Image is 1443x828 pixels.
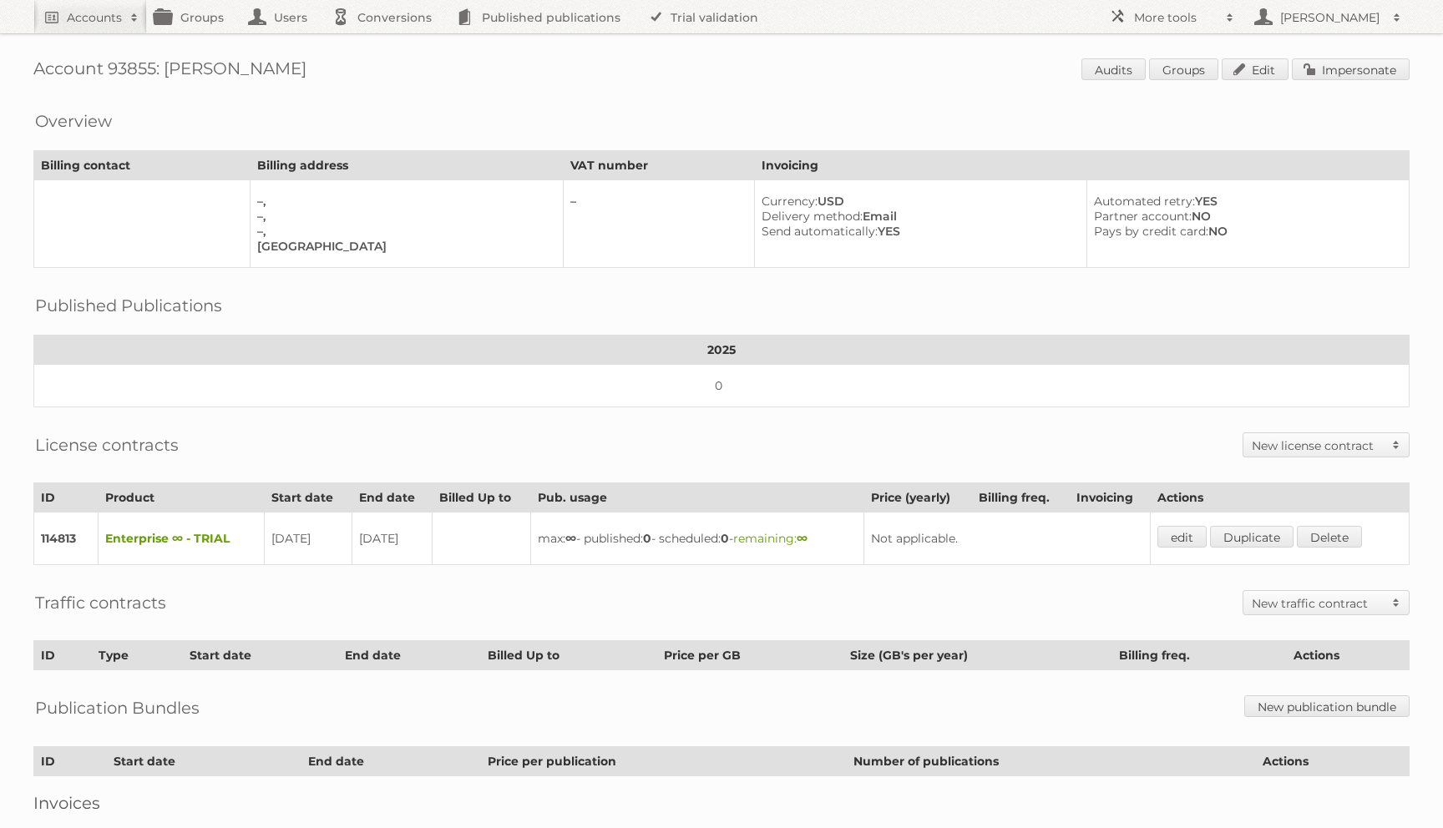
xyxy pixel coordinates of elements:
a: Impersonate [1292,58,1410,80]
h1: Account 93855: [PERSON_NAME] [33,58,1410,83]
td: 0 [34,365,1410,407]
th: 2025 [34,336,1410,365]
th: Billing freq. [1112,641,1286,670]
td: [DATE] [265,512,352,565]
th: Billing freq. [971,483,1069,512]
span: Delivery method: [762,209,863,224]
th: Price per publication [481,747,847,776]
span: Currency: [762,194,818,209]
th: Type [92,641,182,670]
th: Actions [1255,747,1409,776]
th: Billed Up to [481,641,656,670]
h2: New traffic contract [1252,595,1384,612]
th: Billing contact [34,151,251,180]
th: Start date [182,641,337,670]
h2: Publication Bundles [35,695,200,720]
div: USD [762,194,1073,209]
th: Pub. usage [531,483,864,512]
th: Actions [1286,641,1409,670]
th: Start date [107,747,301,776]
h2: License contracts [35,432,179,457]
th: Billing address [250,151,563,180]
a: Delete [1297,526,1362,548]
th: Start date [265,483,352,512]
a: New publication bundle [1244,695,1410,717]
span: Send automatically: [762,224,878,239]
span: remaining: [733,531,808,546]
th: Size (GB's per year) [843,641,1112,670]
h2: Invoices [33,793,1410,813]
th: Number of publications [847,747,1255,776]
h2: Accounts [67,9,122,26]
h2: Overview [35,109,112,134]
div: NO [1094,209,1395,224]
th: ID [34,747,107,776]
th: Invoicing [755,151,1410,180]
td: [DATE] [352,512,432,565]
a: edit [1157,526,1207,548]
div: –, [257,194,549,209]
a: New traffic contract [1243,591,1409,614]
th: ID [34,641,92,670]
th: Invoicing [1069,483,1150,512]
a: Groups [1149,58,1218,80]
span: Partner account: [1094,209,1192,224]
h2: Traffic contracts [35,590,166,615]
td: max: - published: - scheduled: - [531,512,864,565]
a: New license contract [1243,433,1409,457]
th: VAT number [563,151,754,180]
div: –, [257,224,549,239]
th: End date [337,641,481,670]
th: End date [301,747,481,776]
h2: [PERSON_NAME] [1276,9,1385,26]
th: ID [34,483,99,512]
a: Edit [1222,58,1289,80]
div: [GEOGRAPHIC_DATA] [257,239,549,254]
span: Automated retry: [1094,194,1195,209]
h2: Published Publications [35,293,222,318]
strong: ∞ [565,531,576,546]
a: Audits [1081,58,1146,80]
td: – [563,180,754,268]
td: 114813 [34,512,99,565]
div: –, [257,209,549,224]
div: YES [762,224,1073,239]
strong: ∞ [797,531,808,546]
td: Enterprise ∞ - TRIAL [98,512,265,565]
span: Toggle [1384,433,1409,457]
h2: More tools [1134,9,1218,26]
td: Not applicable. [864,512,1151,565]
div: YES [1094,194,1395,209]
div: Email [762,209,1073,224]
th: Price (yearly) [864,483,971,512]
th: Price per GB [656,641,843,670]
strong: 0 [643,531,651,546]
a: Duplicate [1210,526,1294,548]
span: Toggle [1384,591,1409,614]
h2: New license contract [1252,437,1384,454]
th: Actions [1151,483,1410,512]
th: Billed Up to [433,483,531,512]
strong: 0 [721,531,729,546]
div: NO [1094,224,1395,239]
span: Pays by credit card: [1094,224,1208,239]
th: Product [98,483,265,512]
th: End date [352,483,432,512]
